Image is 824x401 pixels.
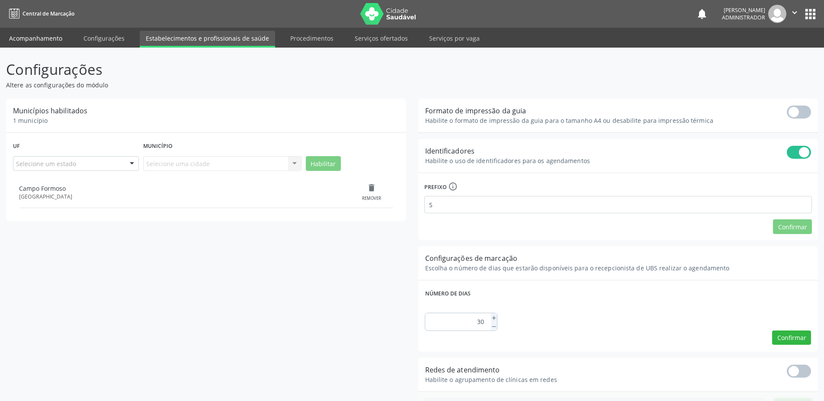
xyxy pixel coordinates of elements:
div: [GEOGRAPHIC_DATA] [19,193,350,200]
span: Administrador [722,14,765,21]
span: Municípios habilitados [13,106,87,115]
img: img [768,5,786,23]
span: Formato de impressão da guia [425,106,526,115]
span: 1 município [13,116,48,125]
div: Remover [362,196,381,202]
span: Identificadores [425,146,475,156]
div: Campo Formoso [19,184,350,193]
button:  [786,5,803,23]
span: Escolha o número de dias que estarão disponíveis para o recepcionista de UBS realizar o agendamento [425,264,730,272]
a: Acompanhamento [3,31,68,46]
button: Confirmar [773,219,812,234]
span: Configurações de marcação [425,253,518,263]
label: Prefixo [424,179,812,196]
button: Habilitar [306,156,341,171]
div: [PERSON_NAME] [722,6,765,14]
i:  [790,8,799,17]
input: Informe o prefixo que deseja utilizar [424,196,812,213]
span: Habilite o formato de impressão da guia para o tamanho A4 ou desabilite para impressão térmica [425,116,713,125]
span: Habilite o uso de identificadores para os agendamentos [425,157,590,165]
p: Altere as configurações do módulo [6,80,574,90]
div: Prefixo a ser utilizado juntamente com os identificadores de agendamento. Após ser definido, não ... [448,182,458,193]
span: Redes de atendimento [425,365,500,375]
span: Central de Marcação [22,10,74,17]
a: Central de Marcação [6,6,74,21]
label: Uf [13,140,20,153]
label: Número de dias [425,287,811,301]
i: info_outline [448,182,458,191]
button: Confirmar [772,330,811,345]
span: Selecione um estado [16,159,76,168]
a: Serviços ofertados [349,31,414,46]
p: Configurações [6,59,574,80]
label: Município [143,140,173,153]
button: apps [803,6,818,22]
i: delete [367,183,376,192]
a: Estabelecimentos e profissionais de saúde [140,31,275,48]
span: Habilite o agrupamento de clínicas em redes [425,375,557,384]
button: notifications [696,8,708,20]
a: Configurações [77,31,131,46]
a: Serviços por vaga [423,31,486,46]
a: Procedimentos [284,31,340,46]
